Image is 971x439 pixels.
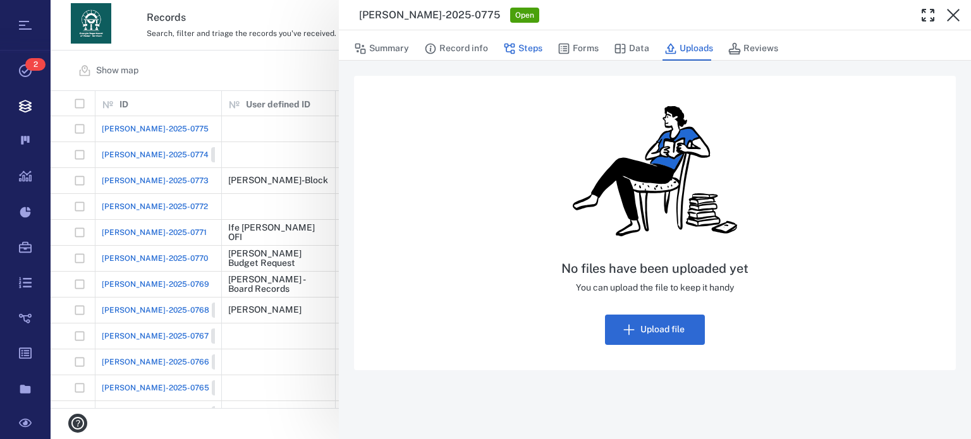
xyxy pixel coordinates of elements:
[941,3,966,28] button: Close
[359,8,500,23] h3: [PERSON_NAME]-2025-0775
[614,37,649,61] button: Data
[25,58,46,71] span: 2
[513,10,537,21] span: Open
[728,37,778,61] button: Reviews
[561,261,748,277] h5: No files have been uploaded yet
[28,9,54,20] span: Help
[503,37,542,61] button: Steps
[664,37,713,61] button: Uploads
[558,37,599,61] button: Forms
[605,315,705,345] button: Upload file
[915,3,941,28] button: Toggle Fullscreen
[424,37,488,61] button: Record info
[561,282,748,294] p: You can upload the file to keep it handy
[354,37,409,61] button: Summary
